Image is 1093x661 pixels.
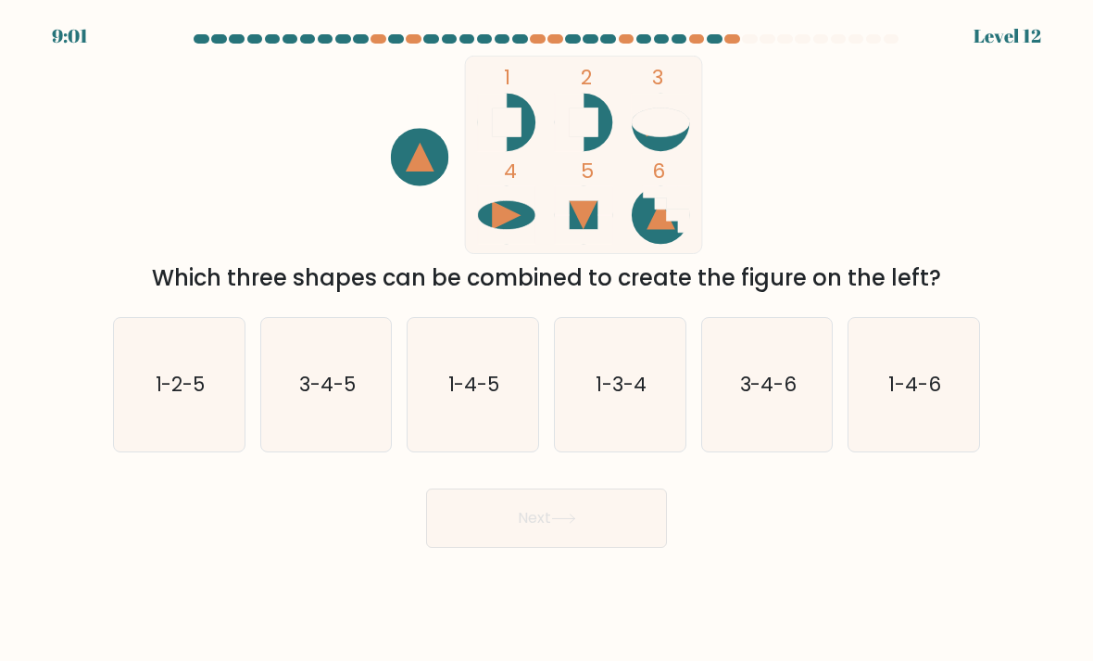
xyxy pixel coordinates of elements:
div: Which three shapes can be combined to create the figure on the left? [124,261,969,295]
tspan: 4 [504,157,517,185]
text: 1-4-5 [448,371,500,398]
tspan: 2 [581,63,592,92]
text: 1-3-4 [596,371,647,398]
div: Level 12 [974,22,1041,50]
text: 3-4-5 [299,371,356,398]
text: 3-4-6 [739,371,797,398]
tspan: 3 [652,63,663,92]
text: 1-2-5 [156,371,206,398]
button: Next [426,489,667,548]
tspan: 1 [504,63,510,92]
tspan: 5 [581,157,594,185]
tspan: 6 [652,157,665,185]
text: 1-4-6 [889,371,942,398]
div: 9:01 [52,22,88,50]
